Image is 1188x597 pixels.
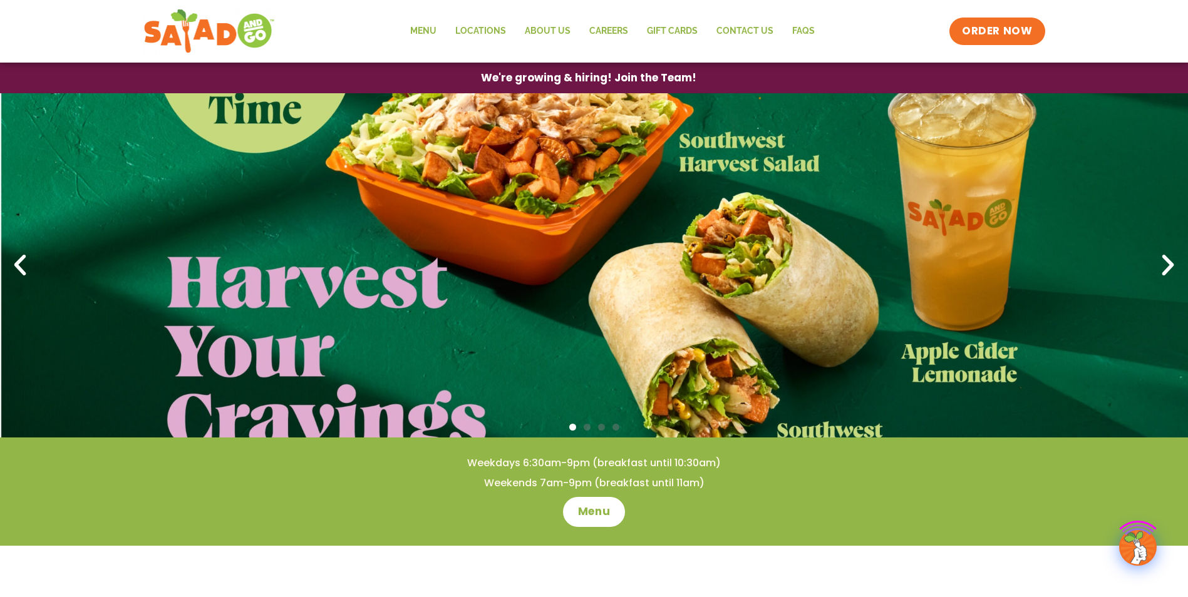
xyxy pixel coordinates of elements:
a: ORDER NOW [949,18,1045,45]
a: GIFT CARDS [638,17,707,46]
h4: Weekends 7am-9pm (breakfast until 11am) [25,476,1163,490]
span: We're growing & hiring! Join the Team! [481,73,696,83]
span: Go to slide 4 [612,424,619,431]
span: ORDER NOW [962,24,1032,39]
a: FAQs [783,17,824,46]
a: Contact Us [707,17,783,46]
h4: Weekdays 6:30am-9pm (breakfast until 10:30am) [25,456,1163,470]
div: Next slide [1154,252,1182,279]
a: Menu [401,17,446,46]
a: We're growing & hiring! Join the Team! [462,63,715,93]
nav: Menu [401,17,824,46]
a: Menu [563,497,625,527]
span: Go to slide 1 [569,424,576,431]
div: Previous slide [6,252,34,279]
a: About Us [515,17,580,46]
span: Go to slide 2 [584,424,591,431]
span: Menu [578,504,610,519]
a: Locations [446,17,515,46]
span: Go to slide 3 [598,424,605,431]
img: new-SAG-logo-768×292 [143,6,276,56]
a: Careers [580,17,638,46]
